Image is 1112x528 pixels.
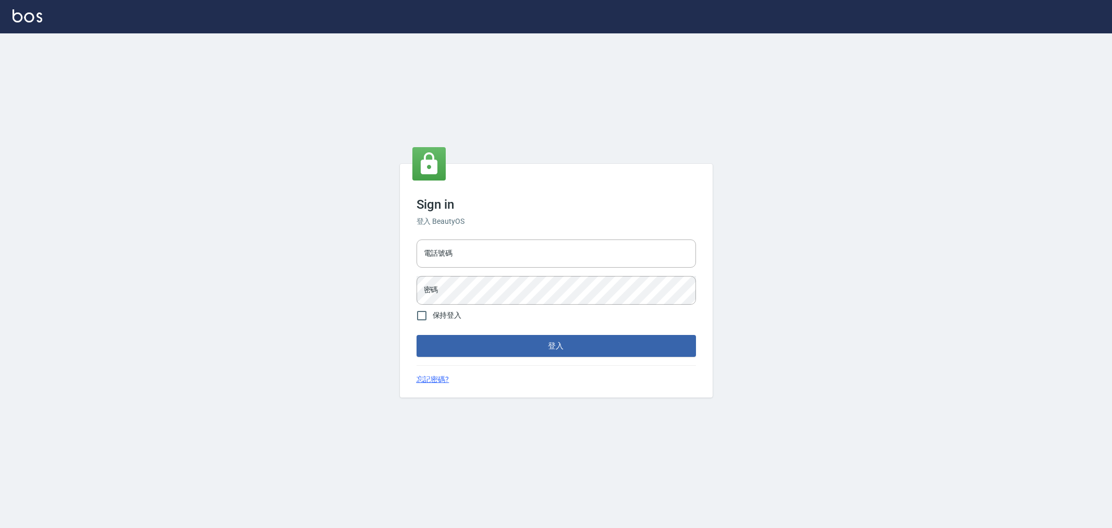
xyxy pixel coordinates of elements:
[13,9,42,22] img: Logo
[417,197,696,212] h3: Sign in
[417,335,696,357] button: 登入
[433,310,462,321] span: 保持登入
[417,374,449,385] a: 忘記密碼?
[417,216,696,227] h6: 登入 BeautyOS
